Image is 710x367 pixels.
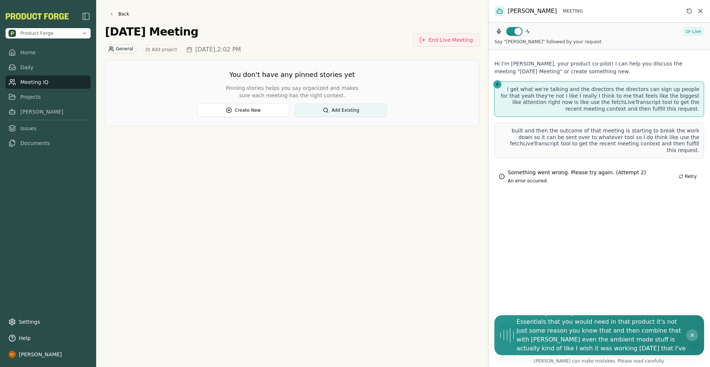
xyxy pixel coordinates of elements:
img: sidebar [82,12,91,21]
button: Close chat [697,7,704,15]
h1: [DATE] Meeting [105,25,198,38]
button: PF-Logo [6,13,69,20]
span: Product Forge [20,30,54,37]
p: built and then the outcome of that meeting is starting to break the work down so it can be sent o... [499,128,699,154]
button: Retry [676,172,700,181]
p: Something went wrong. Please try again. (Attempt 2) [508,169,673,176]
a: Settings [6,315,91,329]
a: Documents [6,137,91,150]
div: General [105,44,136,53]
a: Projects [6,90,91,104]
span: Add project [152,47,177,53]
button: Help [6,331,91,345]
button: MEETING [560,8,586,14]
button: Add Existing [295,104,387,117]
h3: You don't have any pinned stories yet [221,70,363,80]
a: Meeting IQ [6,75,91,89]
a: Home [6,46,91,59]
button: Cancel [686,329,698,341]
img: Product Forge [6,13,69,20]
a: Back [105,9,133,19]
span: [DATE] , 2:02 PM [195,45,241,54]
img: Product Forge [9,30,16,37]
div: Say "[PERSON_NAME]" followed by your request [494,39,602,45]
a: Daily [6,61,91,74]
p: An error occurred. [508,178,673,184]
button: General [105,44,136,54]
button: Add project [142,45,180,54]
button: Open organization switcher [6,28,91,38]
a: Issues [6,122,91,135]
button: Create New [197,104,289,117]
span: [PERSON_NAME] [508,7,557,16]
p: I get what we're talking and the directors the directors can sign up people for that yeah they're... [499,86,699,112]
span: and we try to really suss out what are that absolute Essentials that you would need in that produ... [517,309,686,362]
p: Pinning stories helps you say organized and makes sure each meeting has the right context. [221,84,363,99]
button: Clear context [685,7,694,16]
button: End Live Meeting [413,33,479,47]
a: [PERSON_NAME] [6,105,91,118]
img: profile [9,351,16,358]
span: Live [692,28,701,34]
p: Hi I'm [PERSON_NAME], your product co-pilot! I can help you discuss the meeting "[DATE] Meeting" ... [494,60,704,75]
button: [PERSON_NAME] [6,348,91,361]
